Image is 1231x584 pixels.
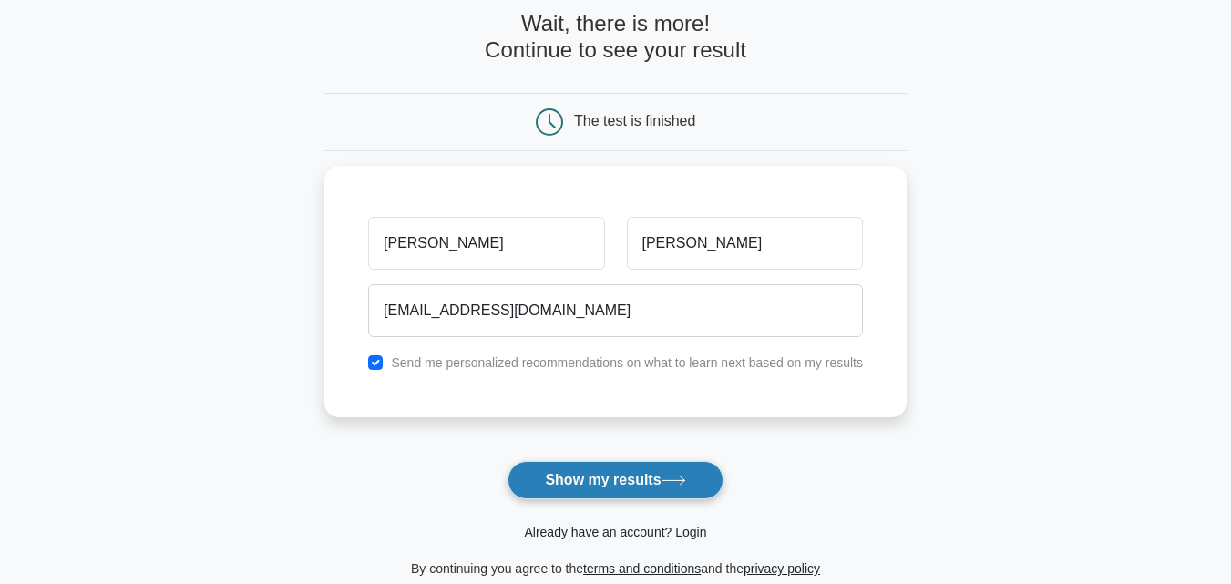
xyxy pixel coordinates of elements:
[391,355,863,370] label: Send me personalized recommendations on what to learn next based on my results
[744,561,820,576] a: privacy policy
[368,284,863,337] input: Email
[508,461,723,499] button: Show my results
[627,217,863,270] input: Last name
[313,558,918,579] div: By continuing you agree to the and the
[324,11,907,64] h4: Wait, there is more! Continue to see your result
[524,525,706,539] a: Already have an account? Login
[583,561,701,576] a: terms and conditions
[368,217,604,270] input: First name
[574,113,695,128] div: The test is finished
